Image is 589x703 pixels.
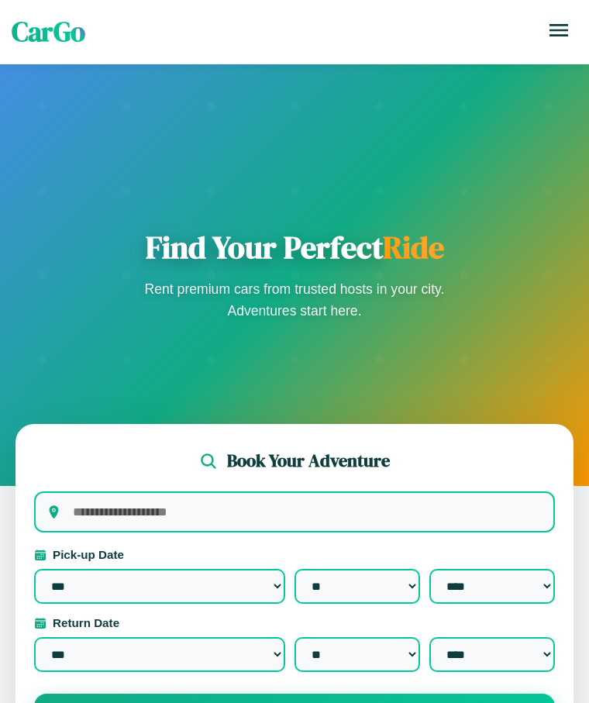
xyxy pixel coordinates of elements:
span: CarGo [12,13,85,50]
label: Return Date [34,616,555,629]
p: Rent premium cars from trusted hosts in your city. Adventures start here. [139,278,449,322]
h2: Book Your Adventure [227,449,390,473]
label: Pick-up Date [34,548,555,561]
h1: Find Your Perfect [139,229,449,266]
span: Ride [383,226,444,268]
